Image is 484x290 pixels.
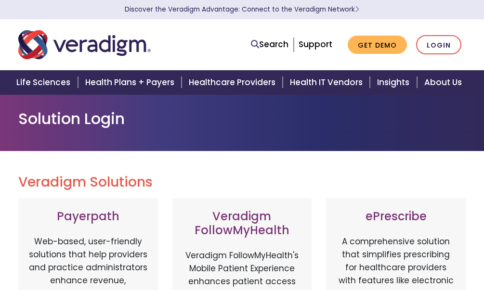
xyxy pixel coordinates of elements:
[11,70,79,95] a: Life Sciences
[182,210,302,238] h3: Veradigm FollowMyHealth
[251,38,288,51] a: Search
[18,110,466,128] h1: Solution Login
[28,210,148,224] h3: Payerpath
[18,29,151,61] img: Veradigm logo
[18,174,466,190] h2: Veradigm Solutions
[299,38,332,50] a: Support
[419,70,473,95] a: About Us
[336,210,456,224] h3: ePrescribe
[416,35,461,55] a: Login
[348,36,407,54] a: Get Demo
[79,70,183,95] a: Health Plans + Payers
[284,70,371,95] a: Health IT Vendors
[125,5,359,14] a: Discover the Veradigm Advantage: Connect to the Veradigm NetworkLearn More
[355,5,359,14] span: Learn More
[371,70,418,95] a: Insights
[183,70,284,95] a: Healthcare Providers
